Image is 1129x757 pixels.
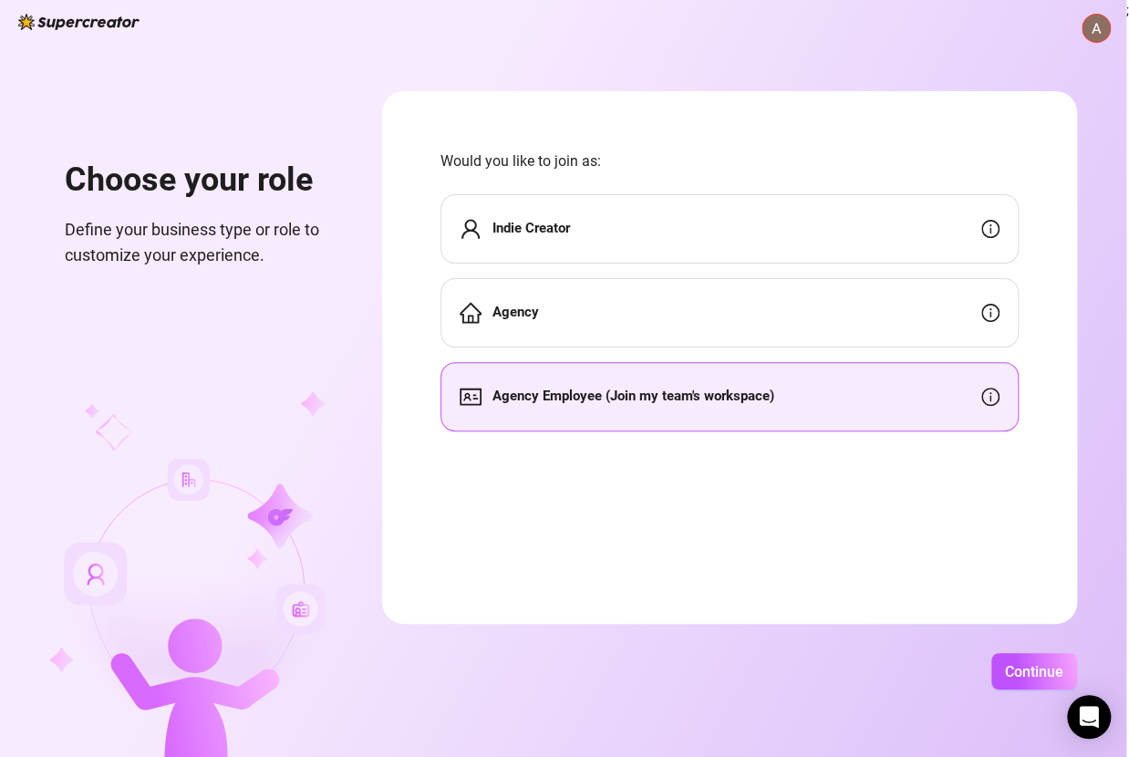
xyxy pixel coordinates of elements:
[65,217,338,269] span: Define your business type or role to customize your experience.
[492,220,570,236] strong: Indie Creator
[981,304,1000,322] span: info-circle
[460,302,482,324] span: home
[981,220,1000,238] span: info-circle
[1082,15,1110,42] img: ACg8ocKCpcGiJ7yVzdt2aG-9qaCmMM5Zb_w_D-wt5Sa_7i7sgsQHTQ=s96-c
[991,653,1077,690] button: Continue
[65,161,338,201] h1: Choose your role
[1067,695,1111,739] div: Open Intercom Messenger
[492,388,774,404] strong: Agency Employee (Join my team's workspace)
[460,386,482,408] span: idcard
[492,304,539,320] strong: Agency
[460,218,482,240] span: user
[981,388,1000,406] span: info-circle
[440,150,1019,172] span: Would you like to join as:
[18,14,140,30] img: logo
[1005,663,1063,680] span: Continue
